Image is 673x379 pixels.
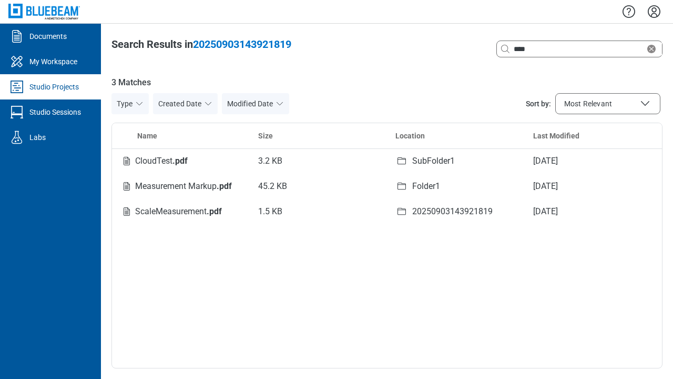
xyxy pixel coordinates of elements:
[135,206,222,216] span: ScaleMeasurement
[525,148,662,174] td: [DATE]
[395,180,408,193] svg: folder-icon
[8,4,80,19] img: Bluebeam, Inc.
[250,174,388,199] td: 45.2 KB
[29,107,81,117] div: Studio Sessions
[172,156,188,166] em: .pdf
[222,93,289,114] button: Modified Date
[250,199,388,224] td: 1.5 KB
[120,180,133,193] svg: File-icon
[8,28,25,45] svg: Documents
[153,93,218,114] button: Created Date
[564,98,612,109] span: Most Relevant
[135,181,232,191] span: Measurement Markup
[525,174,662,199] td: [DATE]
[29,31,67,42] div: Documents
[193,38,291,51] span: 20250903143921819
[395,155,408,167] svg: folder-icon
[496,41,662,57] div: Clear search
[8,53,25,70] svg: My Workspace
[412,205,493,218] div: 20250903143921819
[120,205,133,218] svg: File-icon
[8,129,25,146] svg: Labs
[207,206,222,216] em: .pdf
[29,82,79,92] div: Studio Projects
[8,104,25,121] svg: Studio Sessions
[645,43,662,55] div: Clear search
[111,93,149,114] button: Type
[555,93,660,114] button: Sort by:
[525,199,662,224] td: [DATE]
[412,180,440,193] div: Folder1
[526,98,551,109] span: Sort by:
[395,205,408,218] svg: folder-icon
[29,132,46,143] div: Labs
[135,156,188,166] span: CloudTest
[120,155,133,167] svg: File-icon
[217,181,232,191] em: .pdf
[111,37,291,52] div: Search Results in
[646,3,662,21] button: Settings
[29,56,77,67] div: My Workspace
[112,123,662,224] table: bb-data-table
[111,76,662,89] span: 3 Matches
[412,155,455,167] div: SubFolder1
[8,78,25,95] svg: Studio Projects
[250,148,388,174] td: 3.2 KB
